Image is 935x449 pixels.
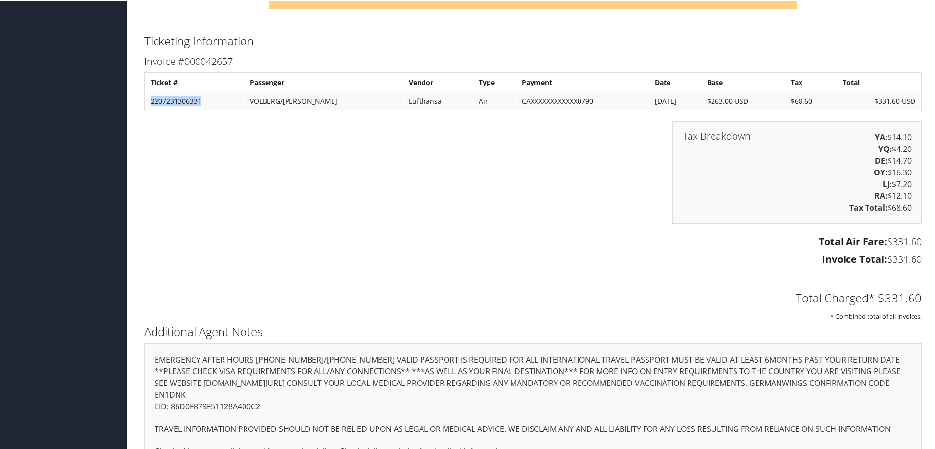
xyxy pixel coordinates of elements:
th: Ticket # [146,73,244,90]
h2: Additional Agent Notes [144,322,922,339]
h3: $331.60 [144,234,922,248]
strong: Total Air Fare: [819,234,887,247]
p: TRAVEL INFORMATION PROVIDED SHOULD NOT BE RELIED UPON AS LEGAL OR MEDICAL ADVICE. WE DISCLAIM ANY... [155,422,912,435]
h2: Ticketing Information [144,32,922,48]
strong: Invoice Total: [822,252,887,265]
strong: YQ: [878,143,892,153]
th: Vendor [404,73,473,90]
th: Tax [786,73,837,90]
td: $331.60 USD [838,91,920,109]
td: [DATE] [650,91,702,109]
td: VOLBERG/[PERSON_NAME] [245,91,403,109]
th: Total [838,73,920,90]
td: CAXXXXXXXXXXXX0790 [517,91,648,109]
h3: Invoice #000042657 [144,54,922,67]
strong: Tax Total: [849,201,888,212]
h3: Tax Breakdown [683,130,751,140]
p: EID: 86D0F879F51128A400C2 [155,400,912,412]
td: 2207231306331 [146,91,244,109]
th: Date [650,73,702,90]
th: Type [474,73,516,90]
td: $263.00 USD [702,91,785,109]
strong: OY: [874,166,888,177]
td: Lufthansa [404,91,473,109]
div: $14.10 $4.20 $14.70 $16.30 $7.20 $12.10 $68.60 [672,120,922,223]
strong: YA: [875,131,888,142]
h3: $331.60 [144,252,922,265]
th: Payment [517,73,648,90]
th: Passenger [245,73,403,90]
td: Air [474,91,516,109]
strong: LJ: [883,178,892,189]
strong: DE: [875,154,888,165]
strong: RA: [874,190,888,200]
td: $68.60 [786,91,837,109]
h2: Total Charged* $331.60 [144,289,922,305]
small: * Combined total of all invoices. [830,311,922,320]
th: Base [702,73,785,90]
